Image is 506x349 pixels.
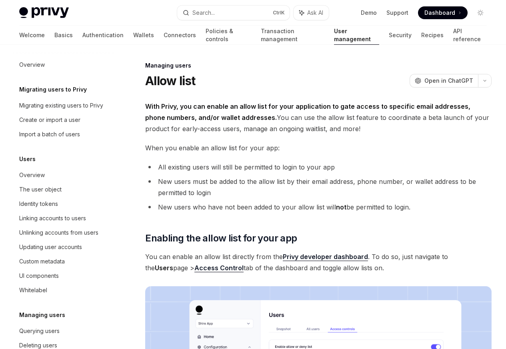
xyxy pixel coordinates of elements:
[13,269,115,283] a: UI components
[13,127,115,142] a: Import a batch of users
[13,182,115,197] a: The user object
[13,240,115,254] a: Updating user accounts
[145,62,492,70] div: Managing users
[164,26,196,45] a: Connectors
[145,142,492,154] span: When you enable an allow list for your app:
[192,8,215,18] div: Search...
[145,74,196,88] h1: Allow list
[19,115,80,125] div: Create or import a user
[13,211,115,225] a: Linking accounts to users
[13,283,115,297] a: Whitelabel
[283,253,368,261] a: Privy developer dashboard
[13,58,115,72] a: Overview
[19,310,65,320] h5: Managing users
[13,225,115,240] a: Unlinking accounts from users
[19,199,58,209] div: Identity tokens
[145,102,470,122] strong: With Privy, you can enable an allow list for your application to gate access to specific email ad...
[19,185,62,194] div: The user object
[19,326,60,336] div: Querying users
[410,74,478,88] button: Open in ChatGPT
[19,285,47,295] div: Whitelabel
[19,170,45,180] div: Overview
[19,130,80,139] div: Import a batch of users
[145,251,492,273] span: You can enable an allow list directly from the . To do so, just navigate to the page > tab of the...
[145,201,492,213] li: New users who have not been added to your allow list will be permitted to login.
[307,9,323,17] span: Ask AI
[334,26,380,45] a: User management
[418,6,468,19] a: Dashboard
[155,264,173,272] strong: Users
[386,9,408,17] a: Support
[13,197,115,211] a: Identity tokens
[424,77,473,85] span: Open in ChatGPT
[19,242,82,252] div: Updating user accounts
[13,168,115,182] a: Overview
[145,176,492,198] li: New users must be added to the allow list by their email address, phone number, or wallet address...
[261,26,324,45] a: Transaction management
[361,9,377,17] a: Demo
[19,85,87,94] h5: Migrating users to Privy
[19,101,103,110] div: Migrating existing users to Privy
[19,271,59,281] div: UI components
[19,213,86,223] div: Linking accounts to users
[421,26,444,45] a: Recipes
[206,26,251,45] a: Policies & controls
[424,9,455,17] span: Dashboard
[19,154,36,164] h5: Users
[177,6,290,20] button: Search...CtrlK
[474,6,487,19] button: Toggle dark mode
[82,26,124,45] a: Authentication
[145,101,492,134] span: You can use the allow list feature to coordinate a beta launch of your product for early-access u...
[336,203,346,211] strong: not
[19,7,69,18] img: light logo
[13,324,115,338] a: Querying users
[19,26,45,45] a: Welcome
[19,60,45,70] div: Overview
[145,232,297,245] span: Enabling the allow list for your app
[133,26,154,45] a: Wallets
[54,26,73,45] a: Basics
[145,162,492,173] li: All existing users will still be permitted to login to your app
[13,98,115,113] a: Migrating existing users to Privy
[13,254,115,269] a: Custom metadata
[13,113,115,127] a: Create or import a user
[273,10,285,16] span: Ctrl K
[453,26,487,45] a: API reference
[194,264,244,272] a: Access Control
[19,228,98,237] div: Unlinking accounts from users
[294,6,329,20] button: Ask AI
[19,257,65,266] div: Custom metadata
[389,26,412,45] a: Security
